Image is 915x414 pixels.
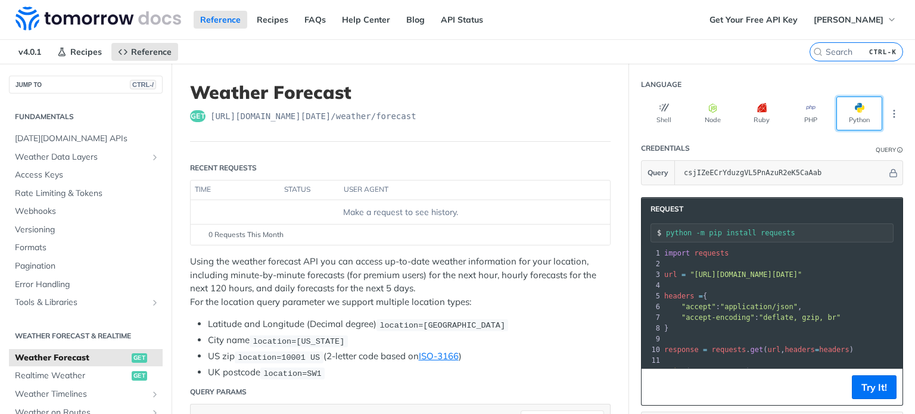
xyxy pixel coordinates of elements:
[836,97,882,130] button: Python
[419,350,459,362] a: ISO-3166
[813,47,823,57] svg: Search
[9,221,163,239] a: Versioning
[9,367,163,385] a: Realtime Weatherget
[648,378,664,396] button: Copy to clipboard
[15,370,129,382] span: Realtime Weather
[814,14,883,25] span: [PERSON_NAME]
[15,260,160,272] span: Pagination
[664,313,841,322] span: :
[664,270,677,279] span: url
[642,280,662,291] div: 4
[190,255,611,309] p: Using the weather forecast API you can access up-to-date weather information for your location, i...
[15,151,147,163] span: Weather Data Layers
[15,242,160,254] span: Formats
[648,167,668,178] span: Query
[298,11,332,29] a: FAQs
[130,80,156,89] span: CTRL-/
[150,390,160,399] button: Show subpages for Weather Timelines
[190,110,206,122] span: get
[15,224,160,236] span: Versioning
[70,46,102,57] span: Recipes
[9,349,163,367] a: Weather Forecastget
[852,375,897,399] button: Try It!
[889,108,900,119] svg: More ellipsis
[15,279,160,291] span: Error Handling
[664,303,802,311] span: : ,
[15,169,160,181] span: Access Keys
[690,270,802,279] span: "[URL][DOMAIN_NAME][DATE]"
[664,292,707,300] span: {
[885,105,903,123] button: More Languages
[434,11,490,29] a: API Status
[751,345,764,354] span: get
[150,298,160,307] button: Show subpages for Tools & Libraries
[208,350,611,363] li: US zip (2-letter code based on )
[132,371,147,381] span: get
[642,334,662,344] div: 9
[642,248,662,259] div: 1
[866,46,900,58] kbd: CTRL-K
[664,292,695,300] span: headers
[12,43,48,61] span: v4.0.1
[190,163,257,173] div: Recent Requests
[897,147,903,153] i: Information
[819,345,849,354] span: headers
[739,97,785,130] button: Ruby
[712,345,746,354] span: requests
[695,249,729,257] span: requests
[15,388,147,400] span: Weather Timelines
[15,297,147,309] span: Tools & Libraries
[642,291,662,301] div: 5
[9,385,163,403] a: Weather TimelinesShow subpages for Weather Timelines
[9,331,163,341] h2: Weather Forecast & realtime
[664,345,699,354] span: response
[9,276,163,294] a: Error Handling
[815,345,819,354] span: =
[9,76,163,94] button: JUMP TOCTRL-/
[9,130,163,148] a: [DATE][DOMAIN_NAME] APIs
[807,11,903,29] button: [PERSON_NAME]
[641,97,687,130] button: Shell
[642,323,662,334] div: 8
[876,145,896,154] div: Query
[678,161,887,185] input: apikey
[641,79,681,90] div: Language
[641,143,690,154] div: Credentials
[190,82,611,103] h1: Weather Forecast
[9,294,163,312] a: Tools & LibrariesShow subpages for Tools & Libraries
[703,11,804,29] a: Get Your Free API Key
[699,292,703,300] span: =
[150,152,160,162] button: Show subpages for Weather Data Layers
[15,7,181,30] img: Tomorrow.io Weather API Docs
[788,97,833,130] button: PHP
[664,324,668,332] span: }
[720,303,798,311] span: "application/json"
[690,97,736,130] button: Node
[51,43,108,61] a: Recipes
[190,387,247,397] div: Query Params
[15,352,129,364] span: Weather Forecast
[9,185,163,203] a: Rate Limiting & Tokens
[111,43,178,61] a: Reference
[208,229,284,240] span: 0 Requests This Month
[15,188,160,200] span: Rate Limiting & Tokens
[132,353,147,363] span: get
[785,345,815,354] span: headers
[887,167,900,179] button: Hide
[9,166,163,184] a: Access Keys
[253,337,344,345] span: location=[US_STATE]
[15,206,160,217] span: Webhooks
[642,259,662,269] div: 2
[703,345,707,354] span: =
[9,148,163,166] a: Weather Data LayersShow subpages for Weather Data Layers
[642,161,675,185] button: Query
[642,344,662,355] div: 10
[9,111,163,122] h2: Fundamentals
[210,110,416,122] span: https://api.tomorrow.io/v4/weather/forecast
[642,301,662,312] div: 6
[195,206,605,219] div: Make a request to see history.
[642,312,662,323] div: 7
[335,11,397,29] a: Help Center
[250,11,295,29] a: Recipes
[340,180,586,200] th: user agent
